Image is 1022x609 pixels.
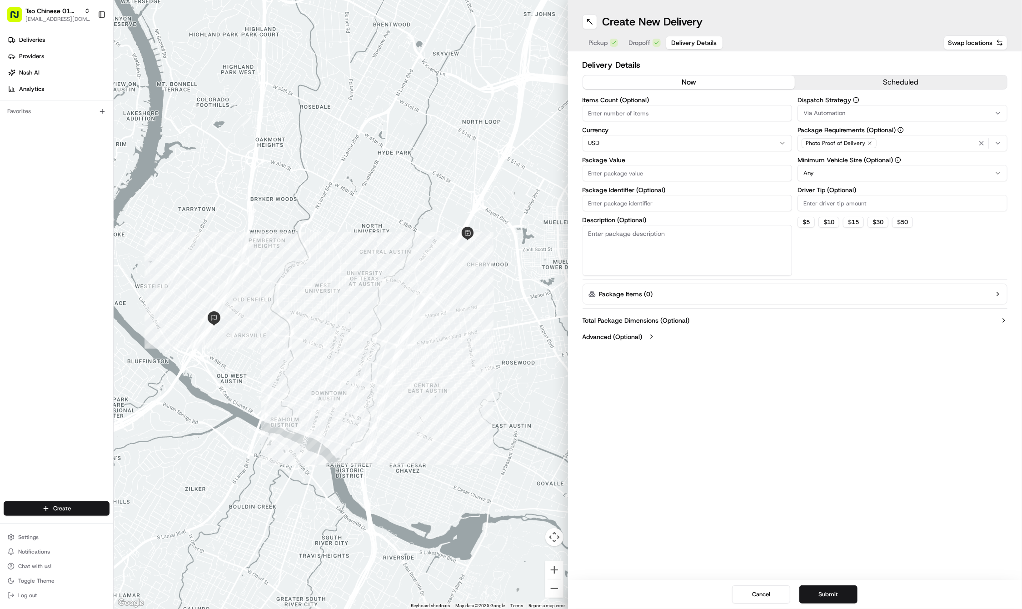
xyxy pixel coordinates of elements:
span: Delivery Details [672,38,717,47]
button: now [583,75,795,89]
button: Zoom in [545,561,563,579]
a: Analytics [4,82,113,96]
a: Open this area in Google Maps (opens a new window) [116,597,146,609]
button: Toggle Theme [4,574,110,587]
input: Clear [24,59,150,69]
img: 1736555255976-a54dd68f-1ca7-489b-9aae-adbdc363a1c4 [9,87,25,104]
div: 💻 [77,133,84,140]
div: Favorites [4,104,110,119]
a: Providers [4,49,113,64]
button: Create [4,501,110,516]
button: Submit [799,585,857,604]
button: Minimum Vehicle Size (Optional) [895,157,901,163]
img: Google [116,597,146,609]
label: Package Identifier (Optional) [583,187,793,193]
input: Enter package value [583,165,793,181]
button: Zoom out [545,579,563,598]
button: Package Requirements (Optional) [897,127,904,133]
a: Nash AI [4,65,113,80]
button: Photo Proof of Delivery [798,135,1007,151]
span: Knowledge Base [18,132,70,141]
label: Dispatch Strategy [798,97,1007,103]
button: Settings [4,531,110,544]
h2: Delivery Details [583,59,1008,71]
button: scheduled [795,75,1007,89]
button: Tso Chinese 01 Cherrywood[EMAIL_ADDRESS][DOMAIN_NAME] [4,4,94,25]
button: Start new chat [155,90,165,101]
span: Settings [18,534,39,541]
span: Nash AI [19,69,40,77]
button: Total Package Dimensions (Optional) [583,316,1008,325]
button: Log out [4,589,110,602]
span: Dropoff [629,38,651,47]
button: Via Automation [798,105,1007,121]
span: Notifications [18,548,50,555]
a: 📗Knowledge Base [5,129,73,145]
p: Welcome 👋 [9,37,165,51]
label: Description (Optional) [583,217,793,223]
span: Chat with us! [18,563,51,570]
label: Items Count (Optional) [583,97,793,103]
label: Package Value [583,157,793,163]
button: Cancel [732,585,790,604]
label: Currency [583,127,793,133]
button: $5 [798,217,815,228]
span: Log out [18,592,37,599]
button: $10 [818,217,839,228]
span: Toggle Theme [18,577,55,584]
button: Advanced (Optional) [583,332,1008,341]
label: Package Requirements (Optional) [798,127,1007,133]
label: Total Package Dimensions (Optional) [583,316,690,325]
img: Nash [9,10,27,28]
button: $15 [843,217,864,228]
button: Notifications [4,545,110,558]
a: Report a map error [529,603,565,608]
button: $50 [892,217,913,228]
input: Enter number of items [583,105,793,121]
h1: Create New Delivery [603,15,703,29]
button: Keyboard shortcuts [411,603,450,609]
label: Minimum Vehicle Size (Optional) [798,157,1007,163]
label: Package Items ( 0 ) [599,290,653,299]
span: Deliveries [19,36,45,44]
div: Start new chat [31,87,149,96]
span: Providers [19,52,44,60]
a: Terms (opens in new tab) [511,603,523,608]
span: Analytics [19,85,44,93]
a: Powered byPylon [64,154,110,161]
span: Photo Proof of Delivery [806,140,865,147]
label: Driver Tip (Optional) [798,187,1007,193]
label: Advanced (Optional) [583,332,643,341]
span: Pylon [90,155,110,161]
span: Map data ©2025 Google [456,603,505,608]
span: Via Automation [803,109,845,117]
button: [EMAIL_ADDRESS][DOMAIN_NAME] [25,15,90,23]
span: Pickup [589,38,608,47]
button: Map camera controls [545,528,563,546]
button: $30 [867,217,888,228]
span: Swap locations [948,38,992,47]
input: Enter package identifier [583,195,793,211]
button: Dispatch Strategy [853,97,859,103]
button: Swap locations [944,35,1007,50]
a: 💻API Documentation [73,129,150,145]
span: Create [53,504,71,513]
input: Enter driver tip amount [798,195,1007,211]
button: Tso Chinese 01 Cherrywood [25,6,80,15]
button: Chat with us! [4,560,110,573]
div: 📗 [9,133,16,140]
a: Deliveries [4,33,113,47]
button: Package Items (0) [583,284,1008,304]
span: API Documentation [86,132,146,141]
div: We're available if you need us! [31,96,115,104]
